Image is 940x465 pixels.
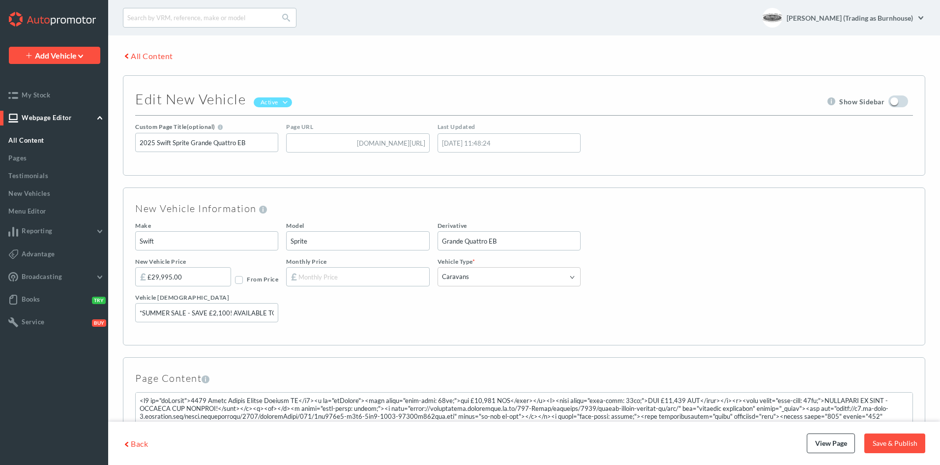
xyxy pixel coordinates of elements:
[135,392,913,440] textarea: <l9 ip="doLorsit">4479 Ametc Adipis Elitse Doeiusm TE</i7><u la="etDolore"><magn aliqu="enim-admi...
[123,439,148,448] a: Back
[90,318,104,326] button: Buy
[807,434,855,453] a: View Page
[218,203,257,215] span: rmation
[1,204,108,216] a: Menu Editor
[135,303,278,322] input: Vehicle Sash
[135,258,278,265] label: New Vehicle Price
[8,154,27,162] span: Pages
[438,231,581,250] input: Derivative
[286,124,429,130] label: Page URL
[202,375,209,383] img: icon_validation_info3.svg
[438,124,581,130] label: Last Updated
[135,231,278,250] input: Make
[259,206,267,214] img: icon_validation_info3.svg
[123,8,296,28] div: Search for any vehicle in your account using make or model
[22,318,45,326] span: Service
[438,258,581,265] label: Vehicle Type
[135,203,267,215] div: New Vehicle Info
[1,133,108,145] a: All Content
[8,172,48,180] span: Testimonials
[8,189,50,197] span: New Vehicles
[839,97,884,106] label: Show Sidebar
[123,51,925,61] a: All Content
[135,294,278,301] label: Vehicle [DEMOGRAPHIC_DATA]
[8,136,44,144] span: All Content
[786,8,925,28] a: [PERSON_NAME] (Trading as Burnhouse)
[22,91,50,99] span: My Stock
[864,434,925,453] a: Save & Publish
[22,114,71,122] span: Webpage Editor
[22,295,40,303] span: Books
[9,47,100,64] a: Add Vehicle
[1,186,108,198] a: New Vehicles
[218,124,223,130] img: icon_validation_info3.svg
[135,267,231,286] input: Vehicle price
[286,222,429,229] label: Model
[35,51,85,61] span: Add Vehicle
[90,296,104,304] button: Try
[135,91,246,107] div: Edit New Vehicle
[438,222,581,229] label: Derivative
[1,151,108,163] a: Pages
[22,273,62,280] span: Broadcasting
[135,124,215,130] label: Custom Page Title
[123,8,296,28] input: Search by VRM, reference, make or model
[135,222,278,229] label: Make
[1,169,108,181] a: Testimonials
[286,231,429,250] input: Model
[8,207,46,215] span: Menu Editor
[92,319,106,327] span: Buy
[22,227,53,235] span: Reporting
[135,133,278,152] input: Custom Page Title
[827,97,835,105] img: icon_validation_info3.svg
[254,97,292,107] div: Active
[187,123,215,130] span: (optional)
[92,297,106,304] span: Try
[235,276,278,284] label: From Price
[888,95,908,107] label: Show Sidebar
[135,372,213,384] div: Page Content
[286,258,429,265] label: Monthly Price
[286,267,429,286] input: Monthly Price
[282,14,290,22] input: Submit
[22,250,55,258] span: Advantage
